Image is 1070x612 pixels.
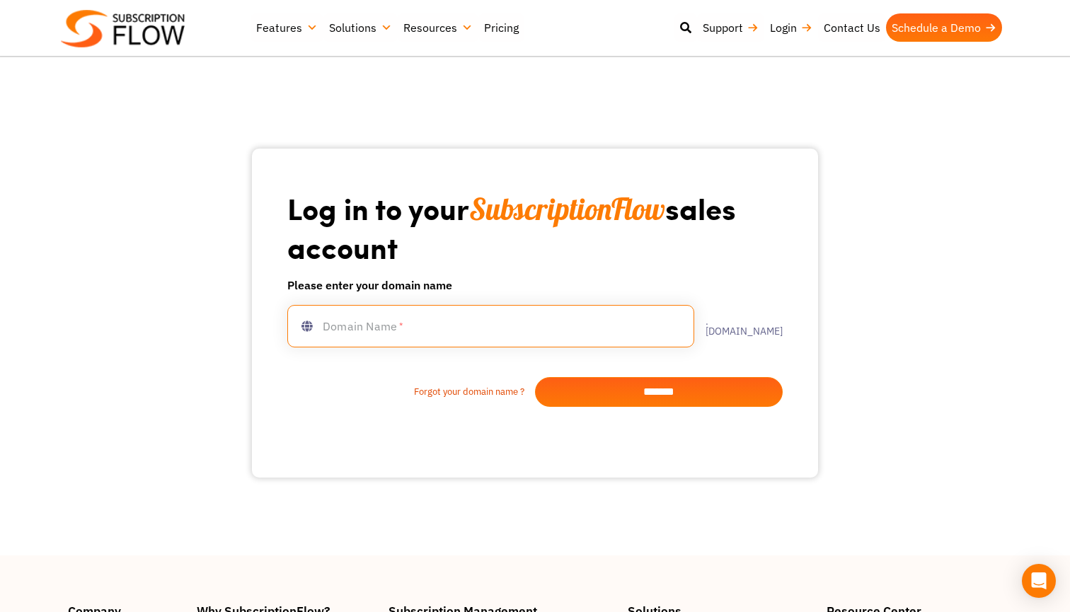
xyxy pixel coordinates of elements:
[764,13,818,42] a: Login
[323,13,398,42] a: Solutions
[478,13,524,42] a: Pricing
[469,190,665,228] span: SubscriptionFlow
[61,10,185,47] img: Subscriptionflow
[818,13,886,42] a: Contact Us
[251,13,323,42] a: Features
[694,316,783,336] label: .[DOMAIN_NAME]
[697,13,764,42] a: Support
[287,277,783,294] h6: Please enter your domain name
[398,13,478,42] a: Resources
[287,385,535,399] a: Forgot your domain name ?
[287,190,783,265] h1: Log in to your sales account
[1022,564,1056,598] div: Open Intercom Messenger
[886,13,1002,42] a: Schedule a Demo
